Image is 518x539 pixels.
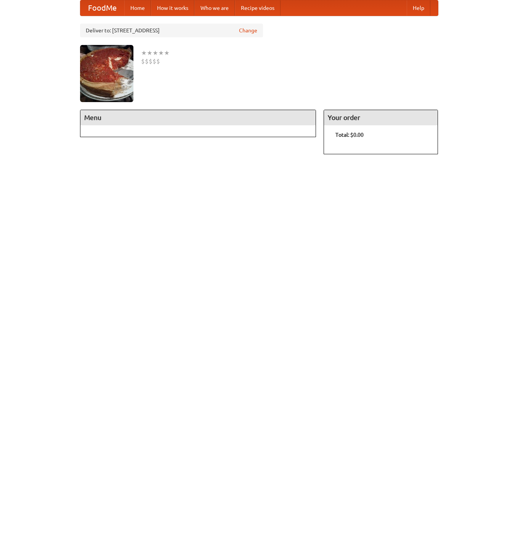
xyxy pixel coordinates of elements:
a: Change [239,27,257,34]
a: How it works [151,0,194,16]
li: ★ [147,49,152,57]
li: $ [145,57,149,66]
li: ★ [164,49,170,57]
a: Help [407,0,430,16]
li: ★ [152,49,158,57]
a: Recipe videos [235,0,281,16]
li: $ [149,57,152,66]
b: Total: $0.00 [335,132,364,138]
li: ★ [158,49,164,57]
li: $ [156,57,160,66]
li: $ [152,57,156,66]
h4: Menu [80,110,316,125]
h4: Your order [324,110,438,125]
a: Home [124,0,151,16]
li: $ [141,57,145,66]
div: Deliver to: [STREET_ADDRESS] [80,24,263,37]
a: Who we are [194,0,235,16]
a: FoodMe [80,0,124,16]
li: ★ [141,49,147,57]
img: angular.jpg [80,45,133,102]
